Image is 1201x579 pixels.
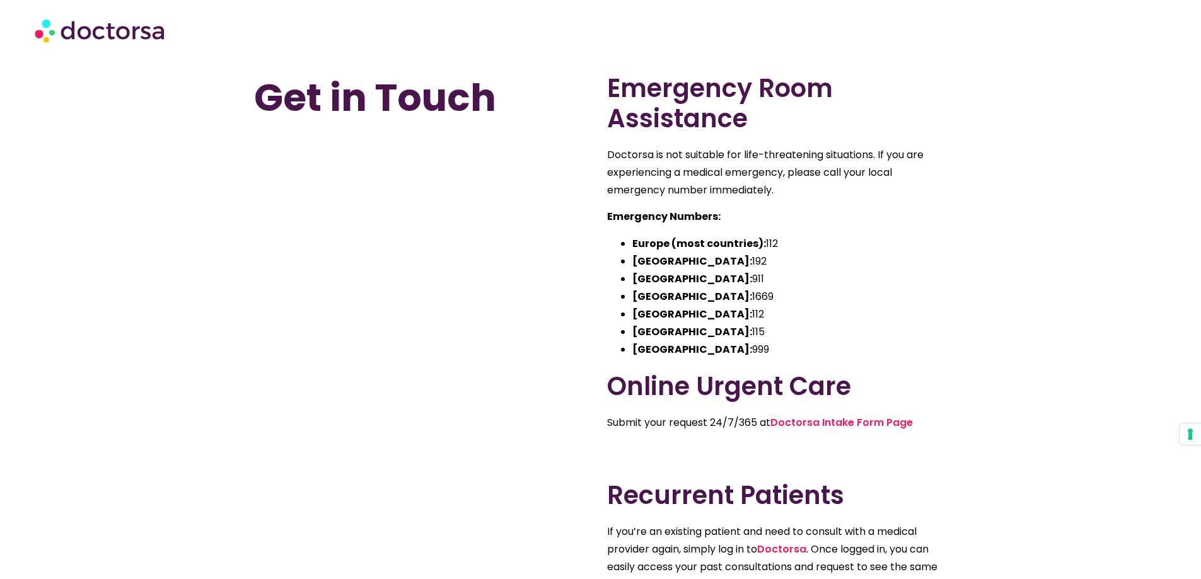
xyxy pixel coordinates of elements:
strong: [GEOGRAPHIC_DATA]: [632,342,752,357]
li: 112 [632,235,948,253]
p: Submit your request 24/7/365 at [607,414,948,432]
strong: [GEOGRAPHIC_DATA]: [632,272,752,286]
strong: [GEOGRAPHIC_DATA]: [632,289,752,304]
li: 115 [632,323,948,341]
li: 911 [632,270,948,288]
h1: Get in Touch [254,73,595,122]
h2: Online Urgent Care [607,371,948,401]
h2: Emergency Room Assistance [607,73,948,134]
li: 1669 [632,288,948,306]
strong: [GEOGRAPHIC_DATA]: [632,307,752,321]
strong: Europe (most countries): [632,236,766,251]
a: Doctorsa Intake Form Page [770,415,913,430]
h2: Recurrent Patients [607,480,948,510]
p: Doctorsa is not suitable for life-threatening situations. If you are experiencing a medical emerg... [607,146,948,199]
strong: [GEOGRAPHIC_DATA]: [632,254,752,268]
strong: [GEOGRAPHIC_DATA]: [632,324,752,339]
a: Doctorsa [757,542,806,556]
li: 192 [632,253,948,270]
li: 112 [632,306,948,323]
button: Your consent preferences for tracking technologies [1180,423,1201,445]
li: 999 [632,341,948,358]
strong: Emergency Numbers: [607,209,721,224]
